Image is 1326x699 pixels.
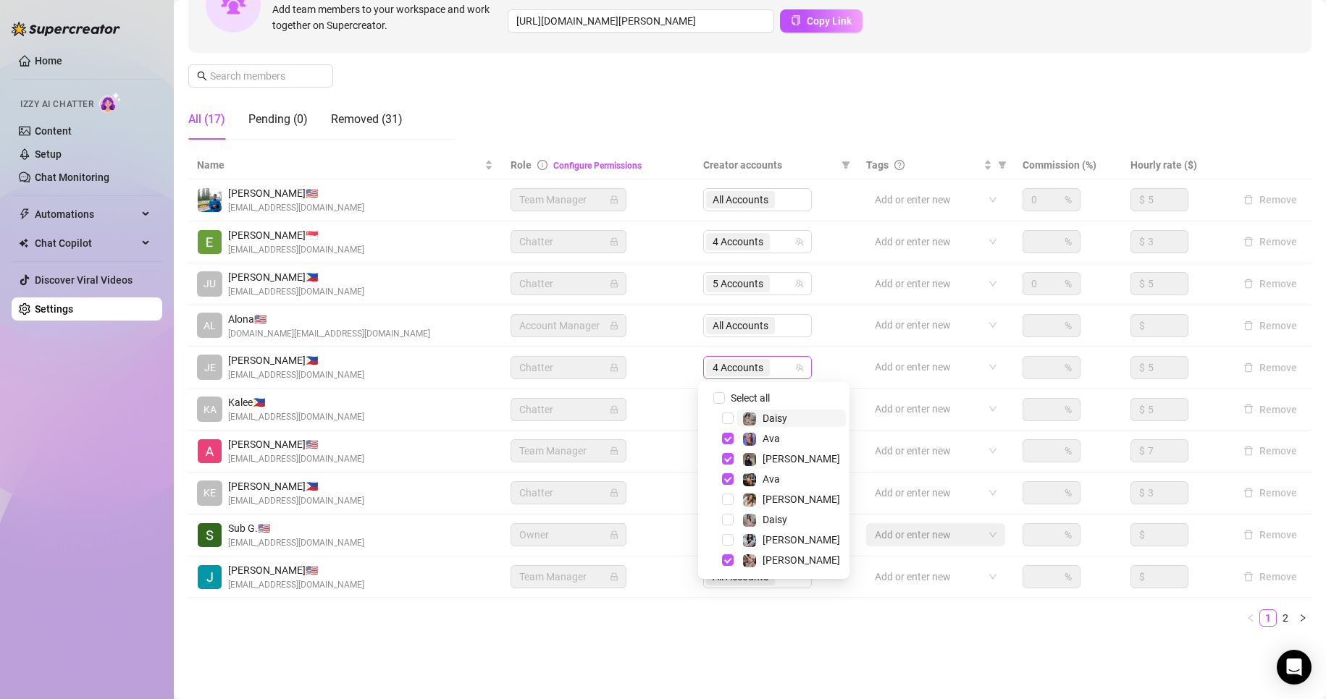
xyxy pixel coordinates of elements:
[1238,401,1303,418] button: Remove
[35,303,73,315] a: Settings
[743,493,756,507] img: Paige
[722,453,734,465] span: Select tree node
[537,160,547,170] span: info-circle
[722,412,734,424] span: Select tree node
[1238,526,1303,543] button: Remove
[228,436,364,452] span: [PERSON_NAME] 🇺🇸
[866,157,889,173] span: Tags
[795,363,804,372] span: team
[228,243,364,257] span: [EMAIL_ADDRESS][DOMAIN_NAME]
[1260,610,1276,626] a: 1
[1277,609,1294,627] li: 2
[791,15,801,25] span: copy
[228,494,364,508] span: [EMAIL_ADDRESS][DOMAIN_NAME]
[743,473,756,486] img: Ava
[19,238,28,248] img: Chat Copilot
[210,68,313,84] input: Search members
[203,485,216,501] span: KE
[743,534,756,547] img: Sadie
[842,161,850,169] span: filter
[35,171,109,183] a: Chat Monitoring
[228,410,364,424] span: [EMAIL_ADDRESS][DOMAIN_NAME]
[198,439,222,463] img: Alexicon Ortiaga
[706,275,770,292] span: 5 Accounts
[228,352,364,368] span: [PERSON_NAME] 🇵🇭
[763,453,840,465] span: [PERSON_NAME]
[610,321,618,330] span: lock
[35,55,62,67] a: Home
[610,488,618,497] span: lock
[12,22,120,36] img: logo-BBDzfeDw.svg
[763,412,787,424] span: Daisy
[197,71,207,81] span: search
[228,327,430,341] span: [DOMAIN_NAME][EMAIL_ADDRESS][DOMAIN_NAME]
[610,363,618,372] span: lock
[99,92,122,113] img: AI Chatter
[763,433,780,444] span: Ava
[519,357,618,378] span: Chatter
[519,189,618,211] span: Team Manager
[197,157,482,173] span: Name
[1294,609,1312,627] button: right
[610,530,618,539] span: lock
[722,534,734,546] span: Select tree node
[553,161,642,171] a: Configure Permissions
[228,185,364,201] span: [PERSON_NAME] 🇺🇸
[1238,568,1303,585] button: Remove
[228,536,364,550] span: [EMAIL_ADDRESS][DOMAIN_NAME]
[198,565,222,589] img: Jodi
[228,201,364,215] span: [EMAIL_ADDRESS][DOMAIN_NAME]
[703,157,836,173] span: Creator accounts
[780,9,863,33] button: Copy Link
[1246,614,1255,622] span: left
[610,572,618,581] span: lock
[1122,151,1229,179] th: Hourly rate ($)
[713,360,763,376] span: 4 Accounts
[1238,442,1303,459] button: Remove
[743,514,756,527] img: Daisy
[743,554,756,567] img: Anna
[722,473,734,485] span: Select tree node
[1238,233,1303,250] button: Remove
[995,154,1010,176] span: filter
[610,195,618,204] span: lock
[998,161,1007,169] span: filter
[228,478,364,494] span: [PERSON_NAME] 🇵🇭
[1277,650,1312,685] div: Open Intercom Messenger
[519,315,618,336] span: Account Manager
[1259,609,1277,627] li: 1
[713,234,763,250] span: 4 Accounts
[228,311,430,327] span: Alona 🇺🇸
[795,237,804,246] span: team
[248,111,308,128] div: Pending (0)
[511,159,532,171] span: Role
[228,452,364,466] span: [EMAIL_ADDRESS][DOMAIN_NAME]
[763,473,780,485] span: Ava
[1298,614,1307,622] span: right
[610,405,618,414] span: lock
[839,154,853,176] span: filter
[1238,191,1303,208] button: Remove
[894,160,905,170] span: question-circle
[519,566,618,588] span: Team Manager
[519,399,618,420] span: Chatter
[19,208,30,220] span: thunderbolt
[228,520,364,536] span: Sub G. 🇺🇸
[722,514,734,525] span: Select tree node
[204,360,216,376] span: JE
[272,1,502,33] span: Add team members to your workspace and work together on Supercreator.
[610,446,618,455] span: lock
[228,394,364,410] span: Kalee 🇵🇭
[203,276,216,292] span: JU
[519,231,618,253] span: Chatter
[743,433,756,446] img: Ava
[1238,484,1303,501] button: Remove
[228,562,364,578] span: [PERSON_NAME] 🇺🇸
[725,390,776,406] span: Select all
[1014,151,1121,179] th: Commission (%)
[763,534,840,546] span: [PERSON_NAME]
[722,493,734,505] span: Select tree node
[795,279,804,288] span: team
[706,359,770,376] span: 4 Accounts
[1238,317,1303,334] button: Remove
